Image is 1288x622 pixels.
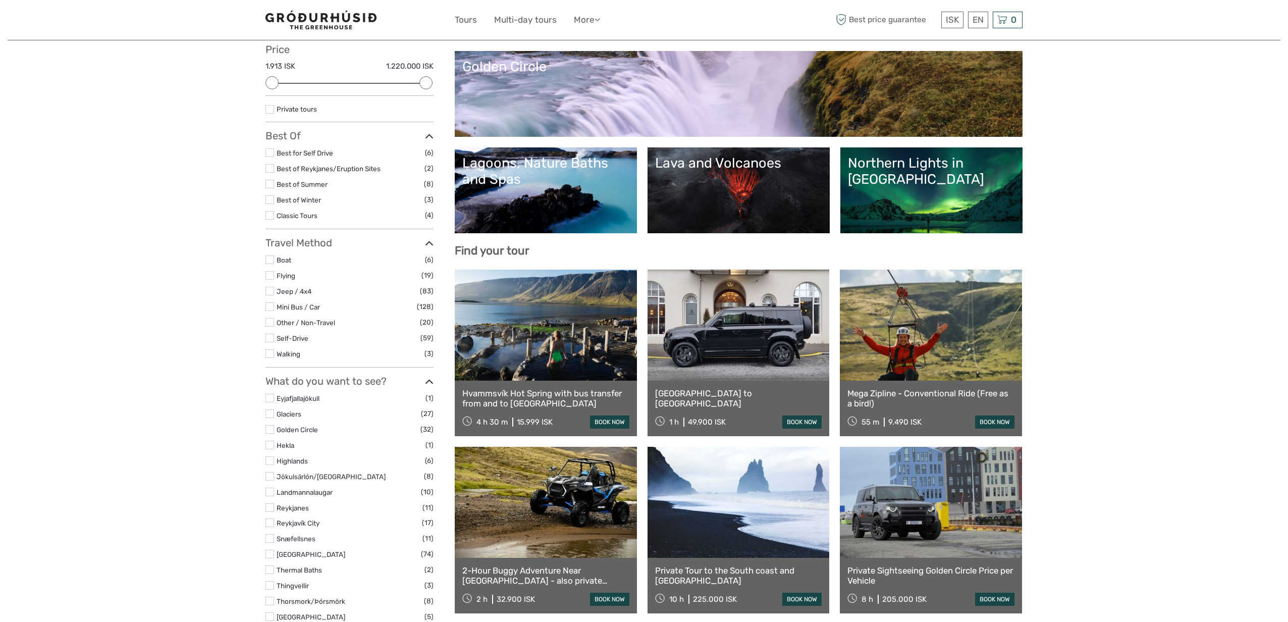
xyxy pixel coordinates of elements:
div: 205.000 ISK [882,595,927,604]
a: Best of Winter [277,196,321,204]
div: EN [968,12,988,28]
label: 1.220.000 ISK [386,61,434,72]
span: (1) [425,439,434,451]
span: (8) [424,595,434,607]
span: 4 h 30 m [476,418,508,427]
a: book now [782,593,822,606]
a: book now [975,593,1014,606]
div: Golden Circle [462,59,1015,75]
div: 9.490 ISK [888,418,922,427]
a: More [574,13,600,27]
span: (8) [424,471,434,482]
span: (32) [420,424,434,435]
a: Private Tour to the South coast and [GEOGRAPHIC_DATA] [655,565,822,586]
b: Find your tour [455,244,529,257]
span: ISK [946,15,959,25]
a: Best for Self Drive [277,149,333,157]
a: book now [590,593,629,606]
a: Best of Reykjanes/Eruption Sites [277,165,381,173]
a: Reykjanes [277,504,309,512]
a: Flying [277,272,295,280]
a: Highlands [277,457,308,465]
span: (6) [425,254,434,266]
a: Snæfellsnes [277,535,315,543]
span: 2 h [476,595,488,604]
label: 1.913 ISK [265,61,295,72]
span: (3) [424,580,434,591]
a: book now [782,416,822,429]
span: (59) [420,332,434,344]
span: 55 m [862,418,879,427]
span: (74) [421,548,434,560]
span: (11) [422,533,434,544]
span: 1 h [669,418,679,427]
img: 1578-341a38b5-ce05-4595-9f3d-b8aa3718a0b3_logo_small.jpg [265,11,377,29]
a: Landmannalaugar [277,488,333,496]
a: [GEOGRAPHIC_DATA] [277,613,345,621]
a: Mini Bus / Car [277,303,320,311]
h3: Best Of [265,130,434,142]
p: We're away right now. Please check back later! [14,18,114,26]
div: Lagoons, Nature Baths and Spas [462,155,629,188]
div: Lava and Volcanoes [655,155,822,171]
a: Thingvellir [277,582,309,590]
a: Multi-day tours [494,13,557,27]
h3: Price [265,43,434,56]
a: Thorsmork/Þórsmörk [277,597,345,605]
a: book now [590,416,629,429]
a: Classic Tours [277,212,317,220]
a: Jeep / 4x4 [277,287,311,295]
a: Eyjafjallajökull [277,394,319,402]
span: (2) [424,163,434,174]
a: Hekla [277,441,294,449]
a: Golden Circle [277,426,318,434]
span: (6) [425,455,434,467]
div: 15.999 ISK [517,418,553,427]
span: (6) [425,147,434,159]
a: Lagoons, Nature Baths and Spas [462,155,629,226]
a: Reykjavík City [277,519,319,527]
div: 32.900 ISK [497,595,535,604]
span: (17) [422,517,434,529]
div: 225.000 ISK [693,595,737,604]
a: Hvammsvík Hot Spring with bus transfer from and to [GEOGRAPHIC_DATA] [462,388,629,409]
a: book now [975,416,1014,429]
span: (19) [421,270,434,281]
a: Golden Circle [462,59,1015,129]
a: Thermal Baths [277,566,322,574]
h3: Travel Method [265,237,434,249]
h3: What do you want to see? [265,375,434,387]
a: Northern Lights in [GEOGRAPHIC_DATA] [848,155,1015,226]
span: Best price guarantee [833,12,939,28]
span: (128) [417,301,434,313]
span: (3) [424,348,434,359]
span: 10 h [669,595,684,604]
button: Open LiveChat chat widget [116,16,128,28]
span: (8) [424,178,434,190]
div: Northern Lights in [GEOGRAPHIC_DATA] [848,155,1015,188]
a: Glaciers [277,410,301,418]
a: Private Sightseeing Golden Circle Price per Vehicle [847,565,1014,586]
span: (83) [420,285,434,297]
a: Jökulsárlón/[GEOGRAPHIC_DATA] [277,473,386,481]
a: Best of Summer [277,180,328,188]
span: (4) [425,210,434,221]
a: Tours [455,13,477,27]
a: Lava and Volcanoes [655,155,822,226]
span: (27) [421,408,434,420]
span: (11) [422,502,434,513]
span: 8 h [862,595,873,604]
a: Walking [277,350,300,358]
a: 2-Hour Buggy Adventure Near [GEOGRAPHIC_DATA] - also private option [462,565,629,586]
span: (2) [424,564,434,576]
span: (3) [424,194,434,205]
span: (20) [420,317,434,328]
div: 49.900 ISK [688,418,726,427]
a: Mega Zipline - Conventional Ride (Free as a bird!) [847,388,1014,409]
a: Other / Non-Travel [277,319,335,327]
a: [GEOGRAPHIC_DATA] [277,550,345,558]
span: (1) [425,392,434,404]
a: Boat [277,256,291,264]
a: [GEOGRAPHIC_DATA] to [GEOGRAPHIC_DATA] [655,388,822,409]
a: Self-Drive [277,334,308,342]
